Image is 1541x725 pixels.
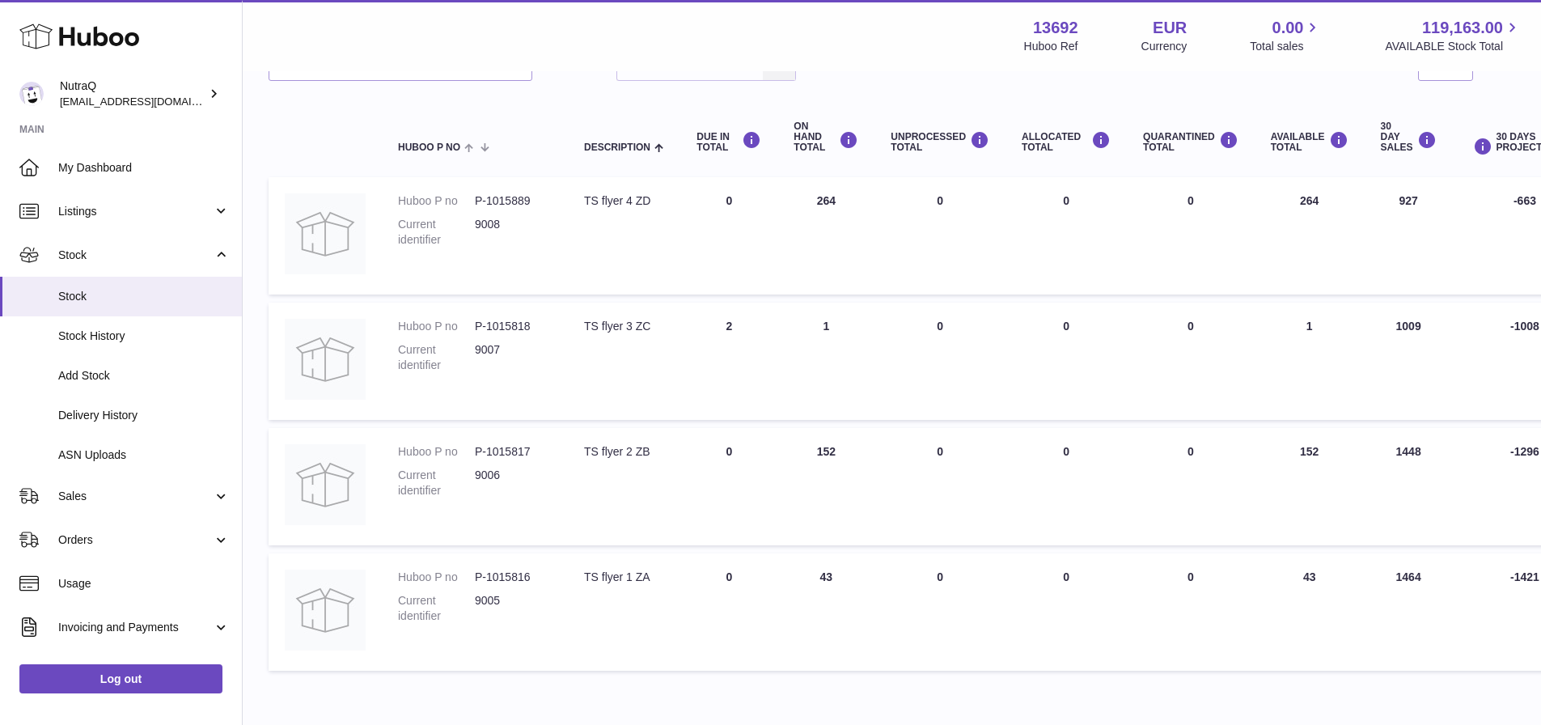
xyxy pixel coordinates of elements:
dd: 9006 [475,468,552,498]
span: Delivery History [58,408,230,423]
div: UNPROCESSED Total [891,131,989,153]
span: [EMAIL_ADDRESS][DOMAIN_NAME] [60,95,238,108]
span: 0.00 [1272,17,1304,39]
dt: Huboo P no [398,570,475,585]
span: Huboo P no [398,142,460,153]
div: DUE IN TOTAL [696,131,761,153]
div: TS flyer 2 ZB [584,444,664,460]
strong: 13692 [1033,17,1078,39]
td: 2 [680,303,777,420]
span: AVAILABLE Stock Total [1385,39,1522,54]
img: product image [285,319,366,400]
dd: P-1015818 [475,319,552,334]
td: 1464 [1365,553,1453,671]
td: 1448 [1365,428,1453,545]
div: TS flyer 4 ZD [584,193,664,209]
span: Listings [58,204,213,219]
td: 0 [1005,303,1127,420]
span: Total sales [1250,39,1322,54]
div: QUARANTINED Total [1143,131,1238,153]
span: 0 [1188,445,1194,458]
td: 927 [1365,177,1453,295]
div: Huboo Ref [1024,39,1078,54]
td: 152 [1255,428,1365,545]
dd: 9007 [475,342,552,373]
dd: 9008 [475,217,552,248]
td: 43 [1255,553,1365,671]
dd: P-1015816 [475,570,552,585]
span: Description [584,142,650,153]
div: TS flyer 1 ZA [584,570,664,585]
div: Currency [1141,39,1188,54]
span: Orders [58,532,213,548]
span: 0 [1188,194,1194,207]
td: 0 [874,428,1005,545]
span: Add Stock [58,368,230,384]
dt: Huboo P no [398,319,475,334]
span: 0 [1188,320,1194,333]
dt: Current identifier [398,593,475,624]
a: 0.00 Total sales [1250,17,1322,54]
a: Log out [19,664,222,693]
span: Stock [58,289,230,304]
dd: P-1015817 [475,444,552,460]
img: product image [285,193,366,274]
span: Stock History [58,329,230,344]
td: 152 [777,428,874,545]
strong: EUR [1153,17,1187,39]
a: 119,163.00 AVAILABLE Stock Total [1385,17,1522,54]
img: product image [285,570,366,651]
td: 0 [1005,177,1127,295]
span: ASN Uploads [58,447,230,463]
div: 30 DAY SALES [1381,121,1437,154]
td: 1 [1255,303,1365,420]
div: AVAILABLE Total [1271,131,1348,153]
dt: Huboo P no [398,193,475,209]
span: 119,163.00 [1422,17,1503,39]
span: Usage [58,576,230,591]
td: 264 [1255,177,1365,295]
td: 1009 [1365,303,1453,420]
td: 0 [680,553,777,671]
div: NutraQ [60,78,205,109]
td: 0 [874,553,1005,671]
img: product image [285,444,366,525]
td: 43 [777,553,874,671]
span: My Dashboard [58,160,230,176]
span: 0 [1188,570,1194,583]
dd: 9005 [475,593,552,624]
dt: Current identifier [398,342,475,373]
div: TS flyer 3 ZC [584,319,664,334]
td: 0 [1005,428,1127,545]
div: ALLOCATED Total [1022,131,1111,153]
td: 264 [777,177,874,295]
dt: Current identifier [398,468,475,498]
td: 0 [874,303,1005,420]
div: ON HAND Total [794,121,858,154]
td: 0 [680,177,777,295]
td: 0 [1005,553,1127,671]
span: Sales [58,489,213,504]
td: 0 [874,177,1005,295]
dd: P-1015889 [475,193,552,209]
span: Invoicing and Payments [58,620,213,635]
td: 0 [680,428,777,545]
dt: Huboo P no [398,444,475,460]
span: Stock [58,248,213,263]
img: log@nutraq.com [19,82,44,106]
td: 1 [777,303,874,420]
dt: Current identifier [398,217,475,248]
